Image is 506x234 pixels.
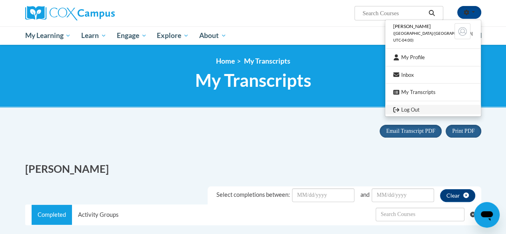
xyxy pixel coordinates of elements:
a: Learn [76,26,112,45]
button: Account Settings [457,6,481,19]
a: About [194,26,232,45]
span: Engage [117,31,147,40]
span: Print PDF [452,128,474,134]
input: Search Withdrawn Transcripts [376,208,464,221]
span: ([GEOGRAPHIC_DATA]/[GEOGRAPHIC_DATA] UTC-04:00) [393,31,473,42]
span: About [199,31,226,40]
button: Clear searching [470,205,481,224]
img: Learner Profile Avatar [454,23,470,39]
a: Explore [152,26,194,45]
a: Inbox [385,70,481,80]
span: My Transcripts [195,70,311,91]
button: clear [440,189,475,202]
input: Search Courses [362,8,426,18]
a: My Transcripts [385,87,481,97]
span: My Transcripts [244,57,290,65]
a: Logout [385,105,481,115]
a: Home [216,57,235,65]
button: Search [426,8,438,18]
a: Cox Campus [25,6,169,20]
span: [PERSON_NAME] [393,23,431,29]
span: Select completions between: [216,191,290,198]
span: and [360,191,370,198]
span: Explore [157,31,189,40]
button: Print PDF [446,125,481,138]
a: My Profile [385,52,481,62]
input: Date Input [292,188,354,202]
button: Email Transcript PDF [380,125,442,138]
div: Main menu [19,26,487,45]
span: Email Transcript PDF [386,128,435,134]
span: My Learning [25,31,71,40]
span: Learn [81,31,106,40]
a: Completed [32,205,72,225]
h2: [PERSON_NAME] [25,162,247,176]
iframe: Button to launch messaging window [474,202,500,228]
a: Activity Groups [72,205,124,225]
a: My Learning [20,26,76,45]
a: Engage [112,26,152,45]
input: Date Input [372,188,434,202]
img: Cox Campus [25,6,115,20]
